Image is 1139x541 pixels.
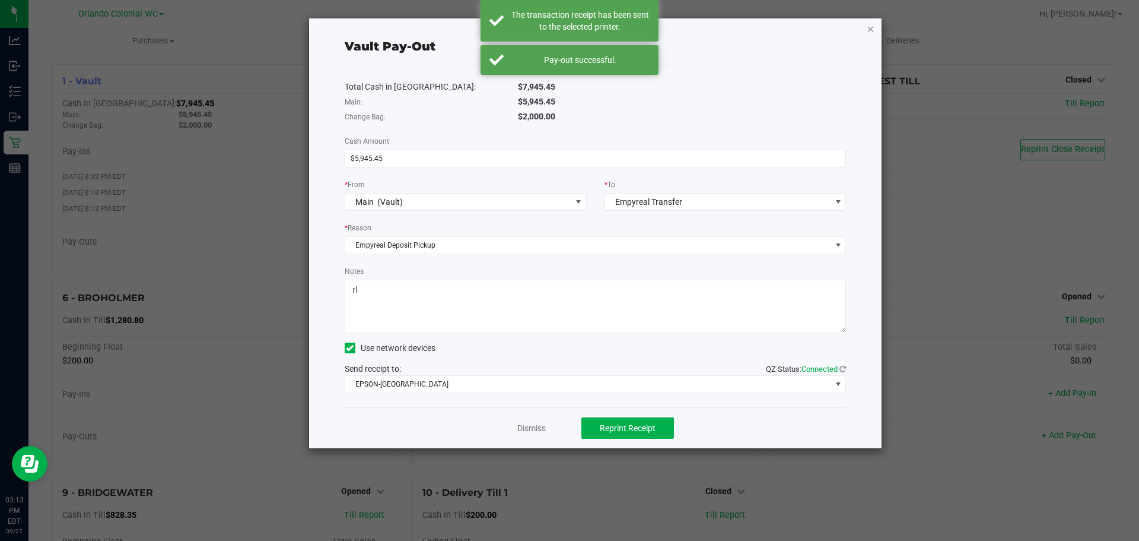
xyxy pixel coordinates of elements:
span: Empyreal Deposit Pickup [345,237,831,254]
span: $5,945.45 [518,97,555,106]
div: Vault Pay-Out [345,37,435,55]
span: EPSON-[GEOGRAPHIC_DATA] [345,376,831,393]
span: $7,945.45 [518,82,555,91]
a: Dismiss [517,422,546,435]
label: To [605,179,615,190]
span: (Vault) [377,197,403,207]
span: Change Bag: [345,113,386,121]
span: Total Cash in [GEOGRAPHIC_DATA]: [345,82,476,91]
span: Cash Amount [345,137,389,145]
label: Use network devices [345,342,435,355]
label: Reason [345,223,371,233]
span: Connected [801,365,838,374]
label: Notes [345,266,364,277]
span: Reprint Receipt [600,423,656,433]
div: The transaction receipt has been sent to the selected printer. [510,9,650,33]
iframe: Resource center [12,446,47,482]
span: Empyreal Transfer [615,197,682,207]
button: Reprint Receipt [581,417,674,439]
span: Send receipt to: [345,364,401,374]
span: Main [355,197,374,207]
span: QZ Status: [766,365,846,374]
span: Main: [345,98,362,106]
span: $2,000.00 [518,112,555,121]
div: Pay-out successful. [510,54,650,66]
label: From [345,179,365,190]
